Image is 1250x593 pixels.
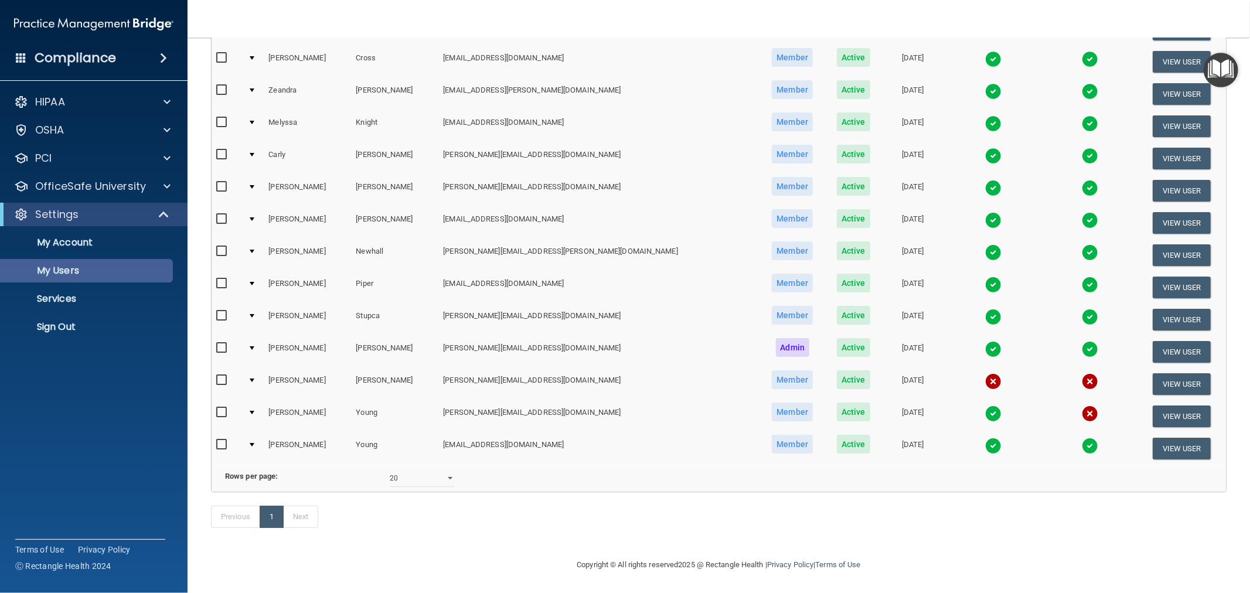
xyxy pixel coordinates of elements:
td: [EMAIL_ADDRESS][DOMAIN_NAME] [438,432,759,464]
td: Stupca [351,304,438,336]
td: [DATE] [881,336,945,368]
img: tick.e7d51cea.svg [985,212,1002,229]
img: cross.ca9f0e7f.svg [985,373,1002,390]
button: View User [1153,180,1211,202]
img: tick.e7d51cea.svg [985,115,1002,132]
button: Open Resource Center [1204,53,1238,87]
span: Member [772,370,813,389]
img: tick.e7d51cea.svg [985,148,1002,164]
td: [PERSON_NAME][EMAIL_ADDRESS][PERSON_NAME][DOMAIN_NAME] [438,239,759,271]
span: Member [772,274,813,292]
img: tick.e7d51cea.svg [1082,341,1098,357]
button: View User [1153,115,1211,137]
img: tick.e7d51cea.svg [985,277,1002,293]
span: Active [837,435,870,454]
span: Active [837,145,870,163]
img: tick.e7d51cea.svg [985,51,1002,67]
td: [PERSON_NAME][EMAIL_ADDRESS][DOMAIN_NAME] [438,175,759,207]
button: View User [1153,309,1211,330]
a: HIPAA [14,95,171,109]
td: Melyssa [264,110,351,142]
img: tick.e7d51cea.svg [1082,438,1098,454]
img: tick.e7d51cea.svg [985,180,1002,196]
p: OSHA [35,123,64,137]
img: tick.e7d51cea.svg [1082,83,1098,100]
td: [PERSON_NAME] [264,175,351,207]
iframe: Drift Widget Chat Controller [1048,511,1236,557]
td: [PERSON_NAME] [351,78,438,110]
button: View User [1153,277,1211,298]
p: Sign Out [8,321,168,333]
span: Active [837,177,870,196]
a: OSHA [14,123,171,137]
button: View User [1153,244,1211,266]
td: [PERSON_NAME][EMAIL_ADDRESS][DOMAIN_NAME] [438,304,759,336]
td: [DATE] [881,368,945,400]
td: [DATE] [881,78,945,110]
td: [DATE] [881,110,945,142]
span: Member [772,435,813,454]
td: [PERSON_NAME][EMAIL_ADDRESS][DOMAIN_NAME] [438,400,759,432]
div: Copyright © All rights reserved 2025 @ Rectangle Health | | [505,546,933,584]
img: cross.ca9f0e7f.svg [1082,405,1098,422]
span: Ⓒ Rectangle Health 2024 [15,560,111,572]
button: View User [1153,83,1211,105]
p: OfficeSafe University [35,179,146,193]
p: Services [8,293,168,305]
img: tick.e7d51cea.svg [1082,180,1098,196]
button: View User [1153,373,1211,395]
td: Cross [351,46,438,78]
td: [DATE] [881,304,945,336]
a: OfficeSafe University [14,179,171,193]
img: tick.e7d51cea.svg [1082,115,1098,132]
a: Terms of Use [815,560,860,569]
td: Zeandra [264,78,351,110]
p: My Users [8,265,168,277]
td: [EMAIL_ADDRESS][DOMAIN_NAME] [438,271,759,304]
td: [EMAIL_ADDRESS][PERSON_NAME][DOMAIN_NAME] [438,78,759,110]
a: PCI [14,151,171,165]
td: [PERSON_NAME] [351,207,438,239]
td: [PERSON_NAME] [264,46,351,78]
img: tick.e7d51cea.svg [1082,277,1098,293]
span: Active [837,80,870,99]
img: PMB logo [14,12,173,36]
td: [DATE] [881,432,945,464]
span: Active [837,241,870,260]
span: Member [772,306,813,325]
td: [PERSON_NAME] [264,336,351,368]
button: View User [1153,212,1211,234]
img: tick.e7d51cea.svg [985,83,1002,100]
span: Active [837,306,870,325]
td: [PERSON_NAME][EMAIL_ADDRESS][DOMAIN_NAME] [438,368,759,400]
td: [EMAIL_ADDRESS][DOMAIN_NAME] [438,110,759,142]
td: [DATE] [881,207,945,239]
a: Terms of Use [15,544,64,555]
img: tick.e7d51cea.svg [1082,212,1098,229]
a: Next [283,506,318,528]
button: View User [1153,405,1211,427]
a: 1 [260,506,284,528]
span: Member [772,145,813,163]
td: Young [351,400,438,432]
span: Active [837,113,870,131]
td: [PERSON_NAME] [351,336,438,368]
td: [PERSON_NAME] [351,368,438,400]
td: [PERSON_NAME] [264,368,351,400]
span: Active [837,274,870,292]
img: tick.e7d51cea.svg [985,405,1002,422]
td: [DATE] [881,400,945,432]
td: [DATE] [881,271,945,304]
h4: Compliance [35,50,116,66]
b: Rows per page: [225,472,278,480]
td: [PERSON_NAME] [264,271,351,304]
td: [PERSON_NAME] [264,239,351,271]
img: tick.e7d51cea.svg [985,309,1002,325]
td: [PERSON_NAME] [264,432,351,464]
td: [DATE] [881,239,945,271]
span: Member [772,113,813,131]
p: Settings [35,207,79,221]
td: [PERSON_NAME] [264,400,351,432]
img: tick.e7d51cea.svg [985,341,1002,357]
td: Young [351,432,438,464]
